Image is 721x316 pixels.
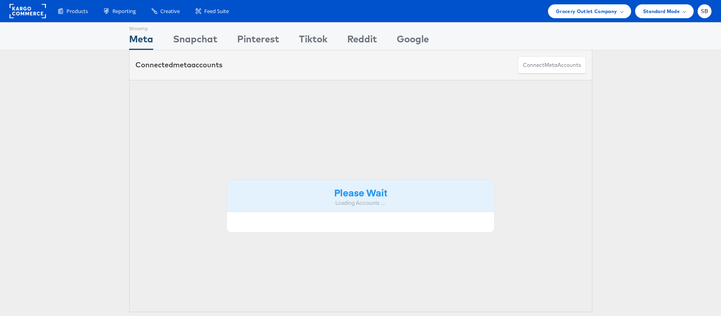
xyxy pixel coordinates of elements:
span: Products [67,8,88,15]
div: Meta [129,32,153,50]
div: Showing [129,23,153,32]
span: meta [173,60,191,69]
div: Loading Accounts .... [233,199,489,207]
div: Connected accounts [135,60,223,70]
button: ConnectmetaAccounts [518,56,586,74]
div: Tiktok [299,32,327,50]
div: Snapchat [173,32,217,50]
div: Pinterest [237,32,279,50]
span: Reporting [112,8,136,15]
div: Reddit [347,32,377,50]
span: Creative [160,8,180,15]
span: SB [701,9,708,14]
span: Standard Mode [643,7,680,15]
span: Feed Suite [204,8,229,15]
span: meta [544,61,557,69]
strong: Please Wait [334,186,387,199]
span: Grocery Outlet Company [556,7,617,15]
div: Google [397,32,429,50]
